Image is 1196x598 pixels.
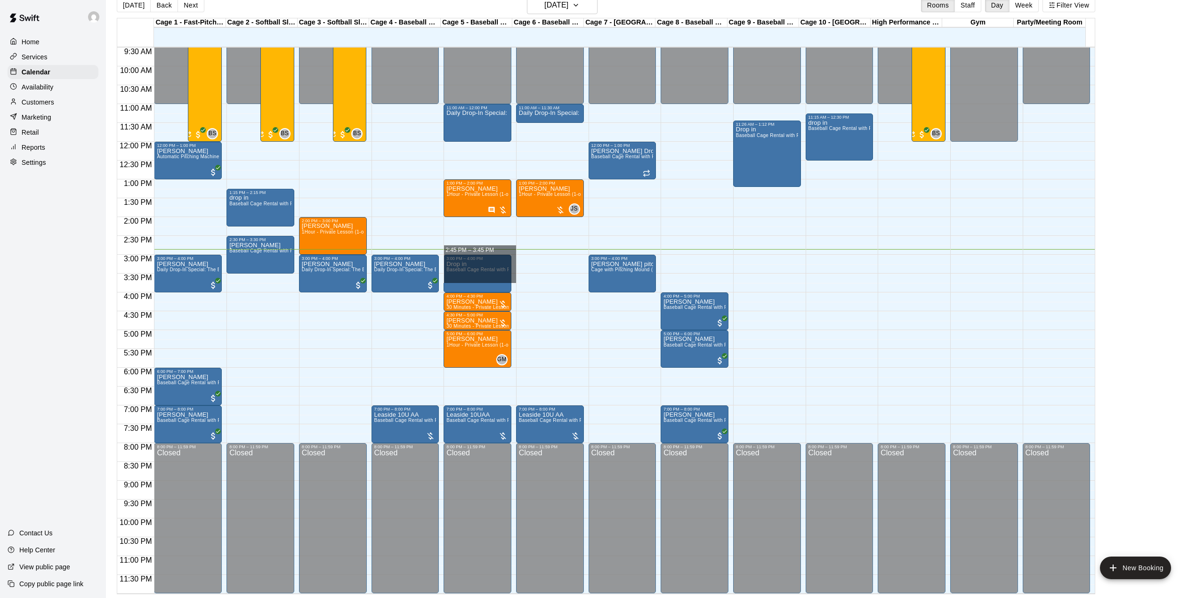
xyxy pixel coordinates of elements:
p: Settings [22,158,46,167]
span: All customers have paid [917,130,927,139]
div: Cage 2 - Softball Slo-pitch Iron [PERSON_NAME] & Hack Attack Baseball Pitching Machine [226,18,298,27]
div: 8:00 PM – 11:59 PM [736,444,798,449]
span: 2:45 PM – 3:45 PM [445,247,494,253]
div: 8:00 PM – 11:59 PM [591,444,654,449]
div: Cage 4 - Baseball Pitching Machine [369,18,441,27]
div: 11:00 AM – 11:30 AM: Daily Drop-In Special: The Best Batting Cages Near You! - 11AM-4PM WEEKDAYS [516,104,584,123]
div: 8:00 PM – 11:59 PM: Closed [1023,443,1091,593]
div: Closed [229,449,291,597]
div: 8:00 PM – 11:59 PM [663,444,726,449]
span: Baseline Staff [283,128,291,139]
span: BS [932,129,940,138]
div: Cage 6 - Baseball Pitching Machine [512,18,584,27]
div: Closed [591,449,654,597]
div: Closed [808,449,871,597]
span: Baseball Cage Rental with Pitching Machine (4 People Maximum!) [663,305,812,310]
div: Closed [953,449,1015,597]
span: Baseline Staff [210,128,218,139]
span: All customers have paid [209,281,218,290]
div: 8:00 PM – 11:59 PM: Closed [661,443,728,593]
div: Baseline Staff [351,128,363,139]
span: 9:30 AM [122,48,154,56]
div: 2:00 PM – 3:00 PM: Max Baruch [299,217,367,255]
div: 8:00 PM – 11:59 PM: Closed [950,443,1018,593]
div: 9:00 AM – 12:00 PM: Elite Camp -half day [333,29,367,142]
div: Calendar [8,65,98,79]
div: 3:00 PM – 4:00 PM [157,256,219,261]
div: 3:00 PM – 4:00 PM: Tim Stephenson [299,255,367,292]
div: 8:00 PM – 11:59 PM: Closed [372,443,439,593]
div: 8:00 PM – 11:59 PM [157,444,219,449]
div: Services [8,50,98,64]
span: Baseball Cage Rental with Pitching Machine (4 People Maximum!) [808,126,957,131]
div: 11:26 AM – 1:12 PM [736,122,798,127]
a: Marketing [8,110,98,124]
span: Baseball Cage Rental with Pitching Machine (4 People Maximum!) [157,418,305,423]
div: Cage 1 - Fast-Pitch Machine and Automatic Baseball Hack Attack Pitching Machine [154,18,226,27]
div: 11:15 AM – 12:30 PM [808,115,871,120]
span: 9:00 PM [121,481,154,489]
span: All customers have paid [209,431,218,441]
div: 7:00 PM – 8:00 PM [157,407,219,412]
div: 8:00 PM – 11:59 PM: Closed [806,443,873,593]
div: 6:00 PM – 7:00 PM [157,369,219,374]
span: 11:00 PM [117,556,154,564]
span: All customers have paid [209,394,218,403]
p: Marketing [22,113,51,122]
div: 8:00 PM – 11:59 PM: Closed [516,443,584,593]
div: 12:00 PM – 1:00 PM [591,143,654,148]
p: Customers [22,97,54,107]
span: 1:00 PM [121,179,154,187]
div: 7:00 PM – 8:00 PM: Francisco Marquez [661,405,728,443]
span: 11:30 AM [118,123,154,131]
span: 4:00 PM [121,292,154,300]
span: Daily Drop-In Special: The Best Batting Cages Near You! - 11AM-4PM WEEKDAYS [302,267,487,272]
span: All customers have paid [715,356,725,365]
div: 8:00 PM – 11:59 PM [1026,444,1088,449]
div: 11:26 AM – 1:12 PM: Drop in [733,121,801,187]
span: Automatic Pitching Machine Baseball Cage Rental (4 People Maximum!) [157,154,318,159]
span: All customers have paid [426,281,435,290]
span: All customers have paid [354,281,363,290]
div: Baseline Staff [279,128,291,139]
span: 10:00 PM [117,518,154,526]
div: 8:00 PM – 11:59 PM [229,444,291,449]
span: Baseball Cage Rental with Pitching Machine (4 People Maximum!) [663,418,812,423]
span: 10:30 PM [117,537,154,545]
p: Contact Us [19,528,53,538]
span: Baseball Cage Rental with Pitching Machine (4 People Maximum!) [157,380,305,385]
span: Baseball Cage Rental with Pitching Machine (4 People Maximum!) [591,154,740,159]
div: Cage 5 - Baseball Pitching Machine [441,18,512,27]
span: 1Hour - Private Lesson (1-on-1) [519,192,590,197]
span: 12:00 PM [117,142,154,150]
p: View public page [19,562,70,572]
img: Joe Florio [88,11,99,23]
div: 1:00 PM – 2:00 PM: 1Hour - Private Lesson (1-on-1) [516,179,584,217]
div: 1:00 PM – 2:00 PM [519,181,581,186]
div: 12:00 PM – 1:00 PM: Evan Drop In - PAID! [589,142,656,179]
span: Cage with Pitching Mound (4 People Maximum!) [591,267,699,272]
div: Closed [519,449,581,597]
span: Baseball Cage Rental with Pitching Machine (4 People Maximum!) [519,418,667,423]
div: Cage 10 - [GEOGRAPHIC_DATA] [799,18,871,27]
div: 8:00 PM – 11:59 PM [519,444,581,449]
div: 7:00 PM – 8:00 PM: Leaside 10U AA [372,405,439,443]
div: 4:00 PM – 5:00 PM: Baseball Cage Rental with Pitching Machine (4 People Maximum!) [661,292,728,330]
div: Party/Meeting Room [1014,18,1085,27]
div: 8:00 PM – 11:59 PM: Closed [299,443,367,593]
span: All customers have paid [338,130,347,139]
div: Closed [157,449,219,597]
span: Baseball Cage Rental with Pitching Machine (4 People Maximum!) [229,248,378,253]
span: 6:00 PM [121,368,154,376]
div: 7:00 PM – 8:00 PM: Jason Maclellan [154,405,222,443]
div: 11:00 AM – 11:30 AM [519,105,581,110]
div: Baseline Staff [930,128,942,139]
a: Availability [8,80,98,94]
div: 12:00 PM – 1:00 PM [157,143,219,148]
div: 8:00 PM – 11:59 PM [953,444,1015,449]
div: Home [8,35,98,49]
div: 3:00 PM – 4:00 PM [374,256,436,261]
div: 3:00 PM – 4:00 PM [591,256,654,261]
span: Baseball Cage Rental with Pitching Machine (4 People Maximum!) [736,133,884,138]
span: Baseball Cage Rental with Pitching Machine (4 People Maximum!) [374,418,523,423]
